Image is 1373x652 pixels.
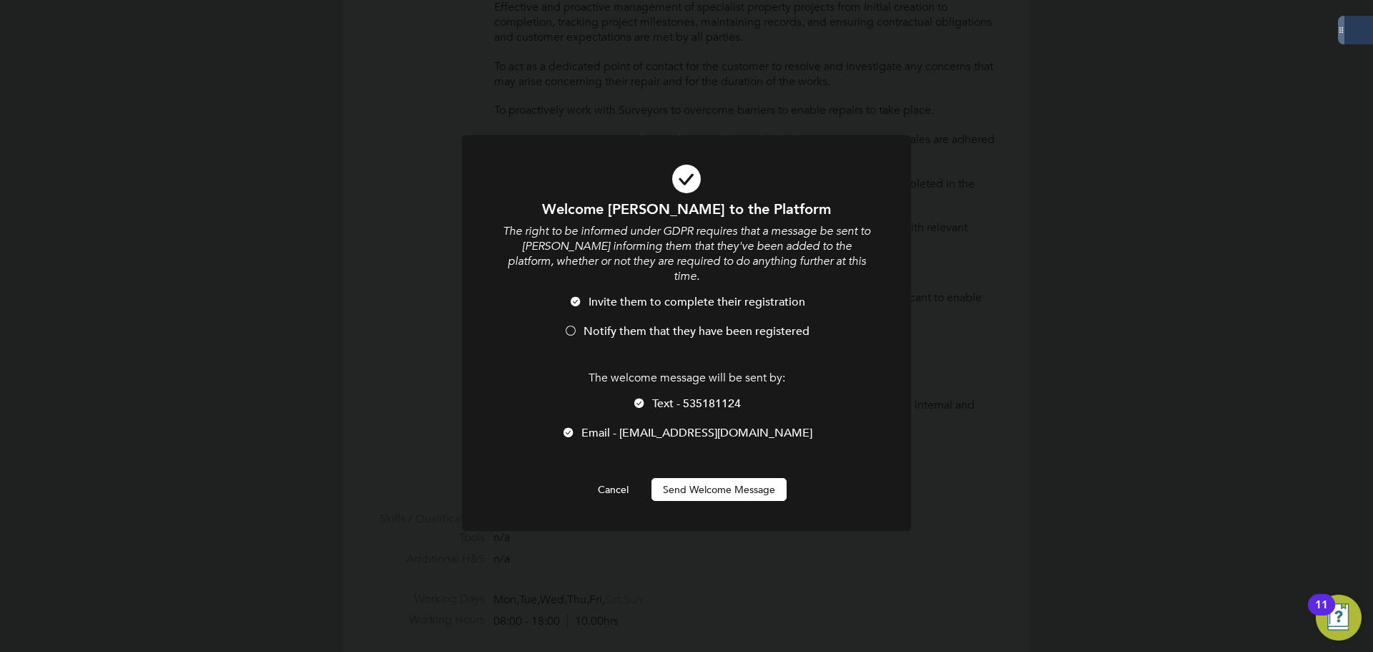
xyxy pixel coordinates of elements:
span: Text - 535181124 [652,396,741,411]
span: Email - [EMAIL_ADDRESS][DOMAIN_NAME] [581,426,812,440]
h1: Welcome [PERSON_NAME] to the Platform [501,200,872,218]
button: Send Welcome Message [651,478,787,501]
button: Cancel [586,478,640,501]
span: Notify them that they have been registered [584,324,809,339]
p: The welcome message will be sent by: [501,371,872,386]
span: Invite them to complete their registration [589,295,805,309]
div: 11 [1315,605,1328,623]
button: Open Resource Center, 11 new notifications [1316,595,1362,641]
i: The right to be informed under GDPR requires that a message be sent to [PERSON_NAME] informing th... [503,224,870,283]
